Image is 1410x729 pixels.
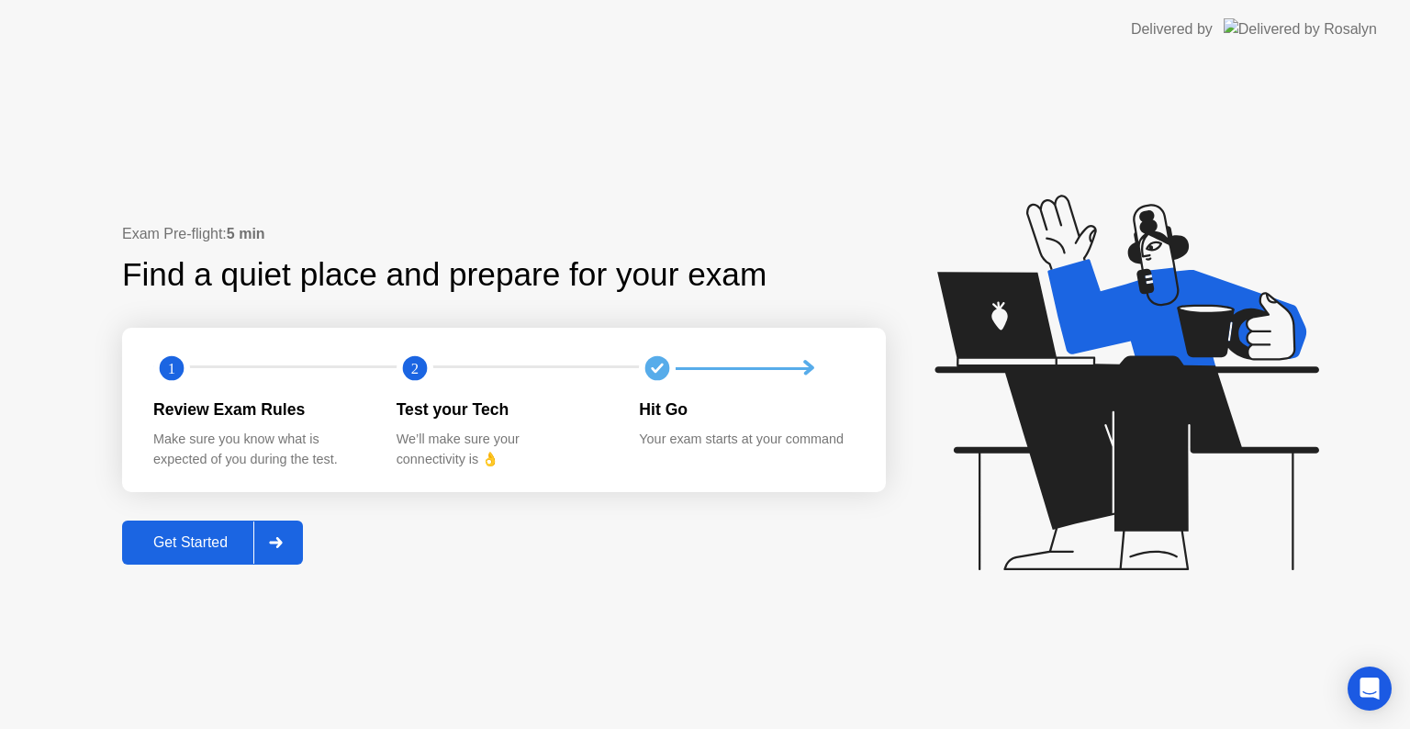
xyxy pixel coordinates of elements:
[153,398,367,421] div: Review Exam Rules
[1131,18,1213,40] div: Delivered by
[1348,667,1392,711] div: Open Intercom Messenger
[227,226,265,241] b: 5 min
[122,223,886,245] div: Exam Pre-flight:
[122,251,769,299] div: Find a quiet place and prepare for your exam
[397,398,610,421] div: Test your Tech
[168,360,175,377] text: 1
[122,521,303,565] button: Get Started
[128,534,253,551] div: Get Started
[639,430,853,450] div: Your exam starts at your command
[153,430,367,469] div: Make sure you know what is expected of you during the test.
[397,430,610,469] div: We’ll make sure your connectivity is 👌
[639,398,853,421] div: Hit Go
[1224,18,1377,39] img: Delivered by Rosalyn
[411,360,419,377] text: 2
